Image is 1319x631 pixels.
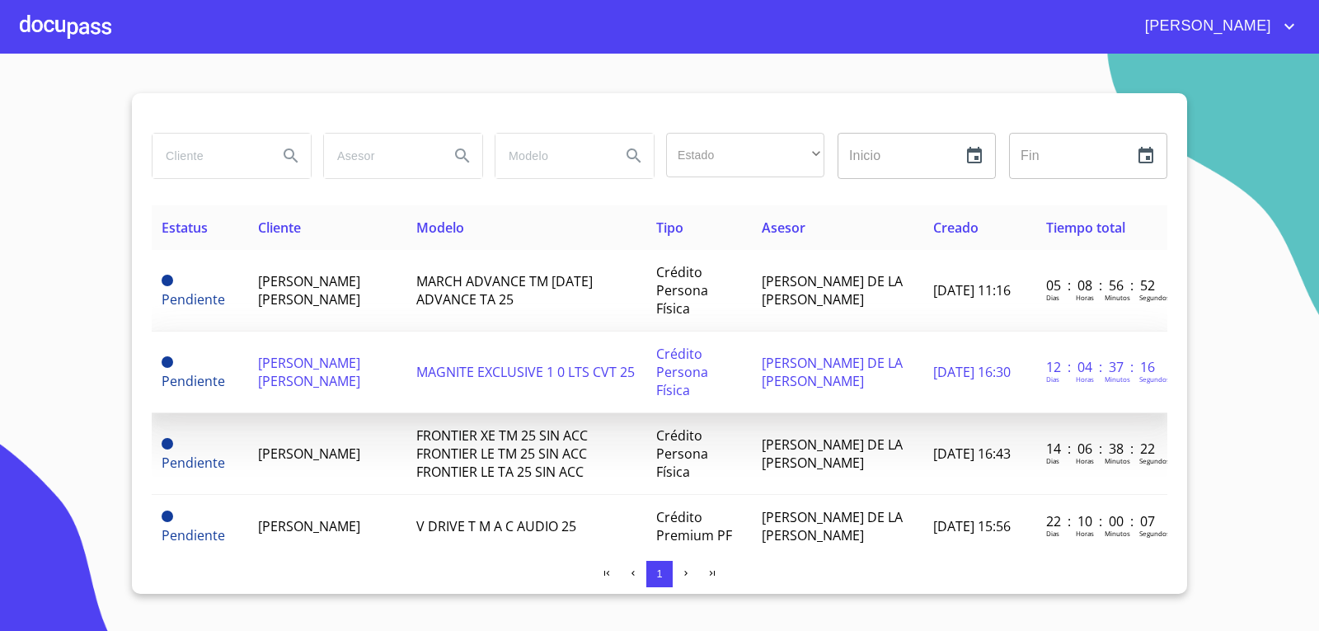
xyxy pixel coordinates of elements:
[162,356,173,368] span: Pendiente
[258,272,360,308] span: [PERSON_NAME] [PERSON_NAME]
[1139,293,1170,302] p: Segundos
[162,219,208,237] span: Estatus
[162,454,225,472] span: Pendiente
[656,426,708,481] span: Crédito Persona Física
[1076,293,1094,302] p: Horas
[1076,456,1094,465] p: Horas
[933,363,1011,381] span: [DATE] 16:30
[762,354,903,390] span: [PERSON_NAME] DE LA [PERSON_NAME]
[162,438,173,450] span: Pendiente
[762,219,805,237] span: Asesor
[656,219,683,237] span: Tipo
[258,219,301,237] span: Cliente
[1046,293,1059,302] p: Dias
[656,508,732,544] span: Crédito Premium PF
[1046,440,1157,458] p: 14 : 06 : 38 : 22
[416,363,635,381] span: MAGNITE EXCLUSIVE 1 0 LTS CVT 25
[1139,374,1170,384] p: Segundos
[1105,374,1130,384] p: Minutos
[1046,358,1157,376] p: 12 : 04 : 37 : 16
[1046,512,1157,530] p: 22 : 10 : 00 : 07
[162,526,225,544] span: Pendiente
[416,272,593,308] span: MARCH ADVANCE TM [DATE] ADVANCE TA 25
[1105,293,1130,302] p: Minutos
[162,372,225,390] span: Pendiente
[933,219,979,237] span: Creado
[933,445,1011,463] span: [DATE] 16:43
[614,136,654,176] button: Search
[416,426,588,481] span: FRONTIER XE TM 25 SIN ACC FRONTIER LE TM 25 SIN ACC FRONTIER LE TA 25 SIN ACC
[656,263,708,318] span: Crédito Persona Física
[1076,374,1094,384] p: Horas
[162,511,173,522] span: Pendiente
[271,136,311,176] button: Search
[1046,219,1125,237] span: Tiempo total
[1139,456,1170,465] p: Segundos
[762,508,903,544] span: [PERSON_NAME] DE LA [PERSON_NAME]
[324,134,436,178] input: search
[762,272,903,308] span: [PERSON_NAME] DE LA [PERSON_NAME]
[258,354,360,390] span: [PERSON_NAME] [PERSON_NAME]
[162,275,173,286] span: Pendiente
[1105,456,1130,465] p: Minutos
[416,219,464,237] span: Modelo
[1046,529,1059,538] p: Dias
[416,517,576,535] span: V DRIVE T M A C AUDIO 25
[762,436,903,472] span: [PERSON_NAME] DE LA [PERSON_NAME]
[1133,13,1299,40] button: account of current user
[1139,529,1170,538] p: Segundos
[656,567,662,580] span: 1
[646,561,673,587] button: 1
[933,517,1011,535] span: [DATE] 15:56
[162,290,225,308] span: Pendiente
[153,134,265,178] input: search
[443,136,482,176] button: Search
[666,133,824,177] div: ​
[1046,276,1157,294] p: 05 : 08 : 56 : 52
[258,445,360,463] span: [PERSON_NAME]
[1133,13,1279,40] span: [PERSON_NAME]
[656,345,708,399] span: Crédito Persona Física
[1046,374,1059,384] p: Dias
[933,281,1011,299] span: [DATE] 11:16
[258,517,360,535] span: [PERSON_NAME]
[1076,529,1094,538] p: Horas
[495,134,608,178] input: search
[1105,529,1130,538] p: Minutos
[1046,456,1059,465] p: Dias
